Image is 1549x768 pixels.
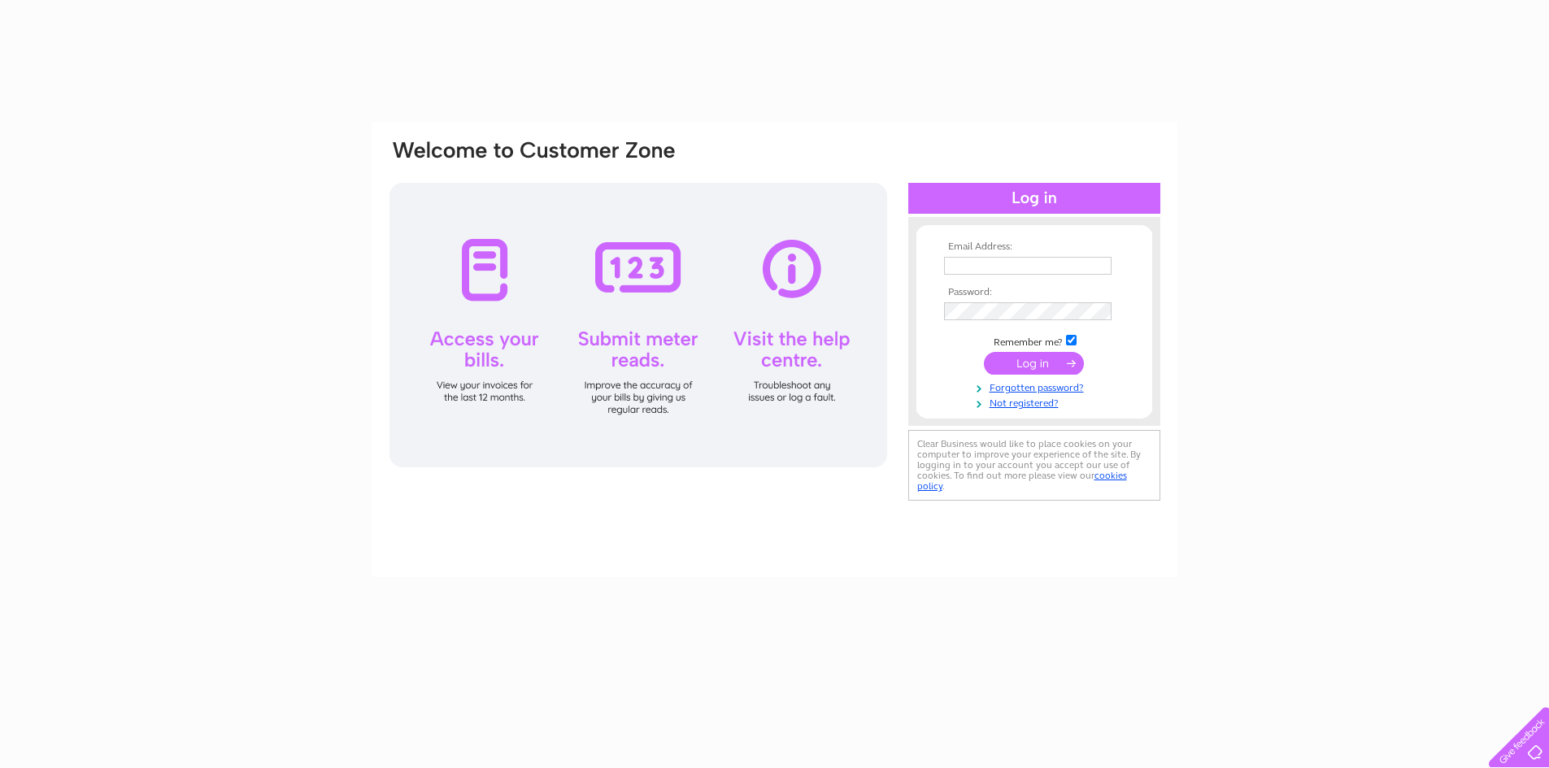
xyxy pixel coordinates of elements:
[940,287,1129,298] th: Password:
[940,241,1129,253] th: Email Address:
[908,430,1160,501] div: Clear Business would like to place cookies on your computer to improve your experience of the sit...
[944,379,1129,394] a: Forgotten password?
[984,352,1084,375] input: Submit
[917,470,1127,492] a: cookies policy
[940,332,1129,349] td: Remember me?
[944,394,1129,410] a: Not registered?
